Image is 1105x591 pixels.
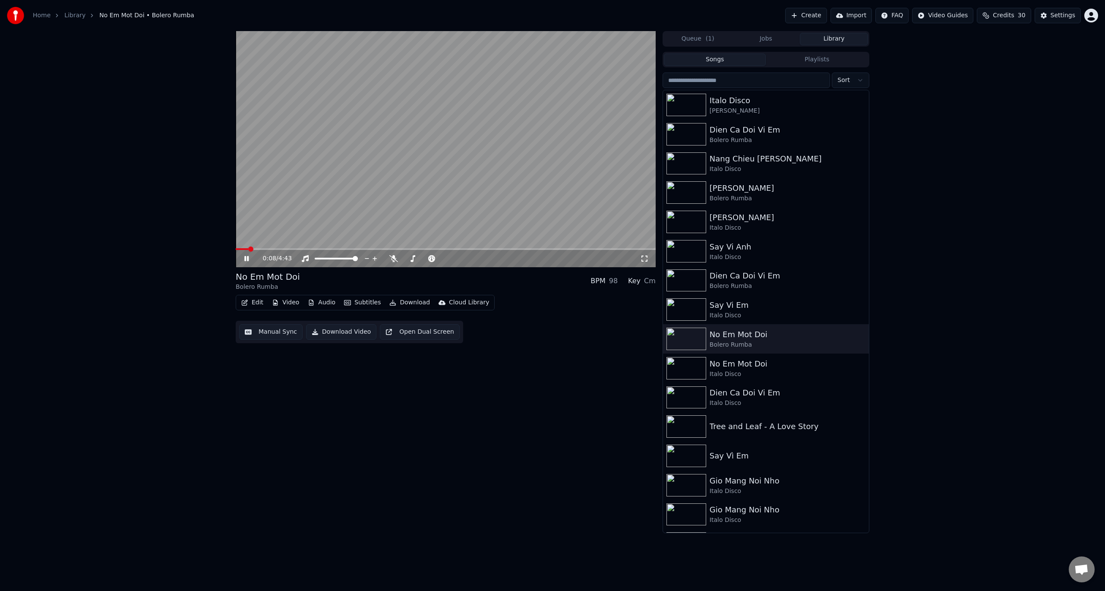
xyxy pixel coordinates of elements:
button: Settings [1035,8,1081,23]
button: Import [830,8,872,23]
div: Italo Disco [710,370,865,379]
a: Library [64,11,85,20]
div: Italo Disco [710,516,865,525]
button: Download [386,297,433,309]
button: Playlists [766,54,868,66]
div: Dien Ca Doi Vi Em [710,387,865,399]
div: [PERSON_NAME] [710,107,865,115]
button: Jobs [732,33,800,45]
div: Italo Disco [710,165,865,174]
div: Italo Disco [710,487,865,496]
div: / [263,254,284,263]
div: Settings [1051,11,1075,20]
div: Bolero Rumba [710,282,865,291]
div: Nang Chieu [PERSON_NAME] [710,153,865,165]
button: Create [785,8,827,23]
div: Cloud Library [449,298,489,307]
div: Dien Ca Doi Vi Em [710,270,865,282]
a: Home [33,11,51,20]
button: Library [800,33,868,45]
div: Dien Ca Doi Vi Em [710,124,865,136]
div: Key [628,276,641,286]
button: Manual Sync [239,324,303,340]
div: Italo Disco [710,399,865,408]
span: 4:43 [278,254,292,263]
div: Say Vì Em [710,450,865,462]
div: Gio Mang Noi Nho [710,504,865,516]
button: Download Video [306,324,376,340]
span: No Em Mot Doi • Bolero Rumba [99,11,194,20]
div: [PERSON_NAME] [710,182,865,194]
button: Edit [238,297,267,309]
div: Bolero Rumba [710,194,865,203]
img: youka [7,7,24,24]
div: Italo Disco [710,224,865,232]
div: No Em Mot Doi [710,358,865,370]
div: No Em Mot Doi [710,329,865,341]
div: Italo Disco [710,95,865,107]
div: [PERSON_NAME] [710,212,865,224]
div: No Em Mot Doi [236,271,300,283]
div: Bolero Rumba [710,136,865,145]
button: Video [268,297,303,309]
button: Audio [304,297,339,309]
span: ( 1 ) [706,35,714,43]
div: Italo Disco [710,311,865,320]
div: Say Vi Anh [710,241,865,253]
button: Subtitles [341,297,384,309]
button: Open Dual Screen [380,324,460,340]
div: Cm [644,276,656,286]
div: Italo Disco [710,253,865,262]
div: BPM [590,276,605,286]
nav: breadcrumb [33,11,194,20]
div: 98 [609,276,618,286]
div: Bolero Rumba [236,283,300,291]
div: Tree and Leaf - A Love Story [710,420,865,433]
button: Video Guides [912,8,973,23]
button: Queue [664,33,732,45]
button: FAQ [875,8,909,23]
div: Gio Mang Noi Nho [710,475,865,487]
span: 30 [1018,11,1026,20]
button: Songs [664,54,766,66]
span: Sort [837,76,850,85]
span: Credits [993,11,1014,20]
button: Credits30 [977,8,1031,23]
div: Say Vi Em [710,299,865,311]
div: Open chat [1069,556,1095,582]
div: Bolero Rumba [710,341,865,349]
span: 0:08 [263,254,276,263]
